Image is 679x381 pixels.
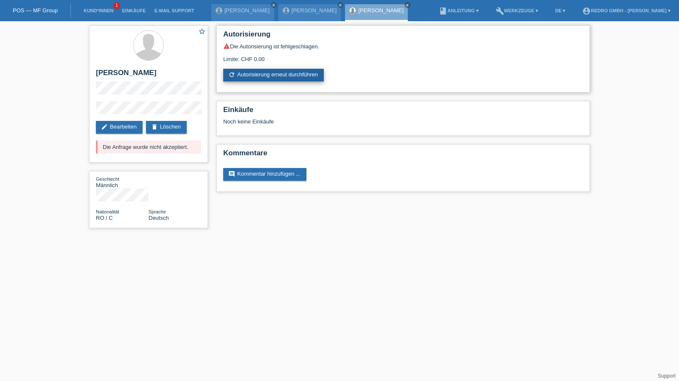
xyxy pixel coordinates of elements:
[658,373,676,379] a: Support
[551,8,570,13] a: DE ▾
[13,7,58,14] a: POS — MF Group
[198,28,206,35] i: star_border
[149,215,169,221] span: Deutsch
[223,118,583,131] div: Noch keine Einkäufe
[223,106,583,118] h2: Einkäufe
[292,7,337,14] a: [PERSON_NAME]
[146,121,187,134] a: deleteLöschen
[79,8,118,13] a: Kund*innen
[96,121,143,134] a: editBearbeiten
[150,8,199,13] a: E-Mail Support
[224,7,270,14] a: [PERSON_NAME]
[223,69,324,81] a: refreshAutorisierung erneut durchführen
[223,50,583,62] div: Limite: CHF 0.00
[223,43,583,50] div: Die Autorisierung ist fehlgeschlagen.
[404,2,410,8] a: close
[582,7,591,15] i: account_circle
[198,28,206,36] a: star_border
[435,8,483,13] a: bookAnleitung ▾
[96,176,149,188] div: Männlich
[96,140,201,154] div: Die Anfrage wurde nicht akzeptiert.
[228,71,235,78] i: refresh
[491,8,543,13] a: buildWerkzeuge ▾
[149,209,166,214] span: Sprache
[96,69,201,81] h2: [PERSON_NAME]
[101,123,108,130] i: edit
[228,171,235,177] i: comment
[337,2,343,8] a: close
[96,209,119,214] span: Nationalität
[405,3,410,7] i: close
[113,2,120,9] span: 1
[223,149,583,162] h2: Kommentare
[271,2,277,8] a: close
[223,30,583,43] h2: Autorisierung
[223,168,306,181] a: commentKommentar hinzufügen ...
[439,7,447,15] i: book
[578,8,675,13] a: account_circleRedro GmbH - [PERSON_NAME] ▾
[118,8,150,13] a: Einkäufe
[96,215,113,221] span: Rumänien / C / 01.06.2021
[338,3,342,7] i: close
[223,43,230,50] i: warning
[272,3,276,7] i: close
[358,7,404,14] a: [PERSON_NAME]
[96,176,119,182] span: Geschlecht
[496,7,504,15] i: build
[151,123,158,130] i: delete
